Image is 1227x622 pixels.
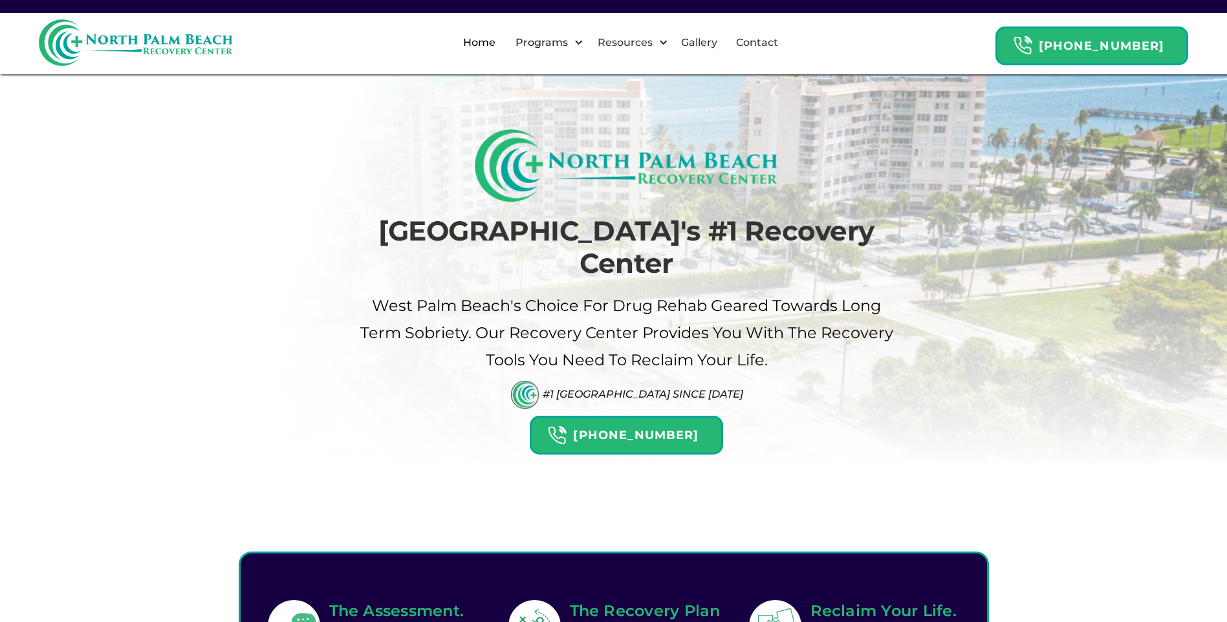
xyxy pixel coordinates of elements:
div: Programs [505,22,587,63]
h1: [GEOGRAPHIC_DATA]'s #1 Recovery Center [358,215,895,280]
img: North Palm Beach Recovery Logo (Rectangle) [475,129,778,202]
a: Header Calendar Icons[PHONE_NUMBER] [995,20,1188,65]
div: Resources [587,22,671,63]
img: Header Calendar Icons [547,425,567,445]
p: West palm beach's Choice For drug Rehab Geared Towards Long term sobriety. Our Recovery Center pr... [358,292,895,374]
a: Gallery [673,22,725,63]
div: #1 [GEOGRAPHIC_DATA] Since [DATE] [543,388,743,400]
div: Programs [512,35,571,50]
img: Header Calendar Icons [1013,36,1032,56]
a: Home [455,22,503,63]
a: Contact [728,22,786,63]
div: Resources [594,35,656,50]
strong: [PHONE_NUMBER] [573,428,699,442]
strong: [PHONE_NUMBER] [1039,39,1164,53]
a: Header Calendar Icons[PHONE_NUMBER] [530,409,722,455]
